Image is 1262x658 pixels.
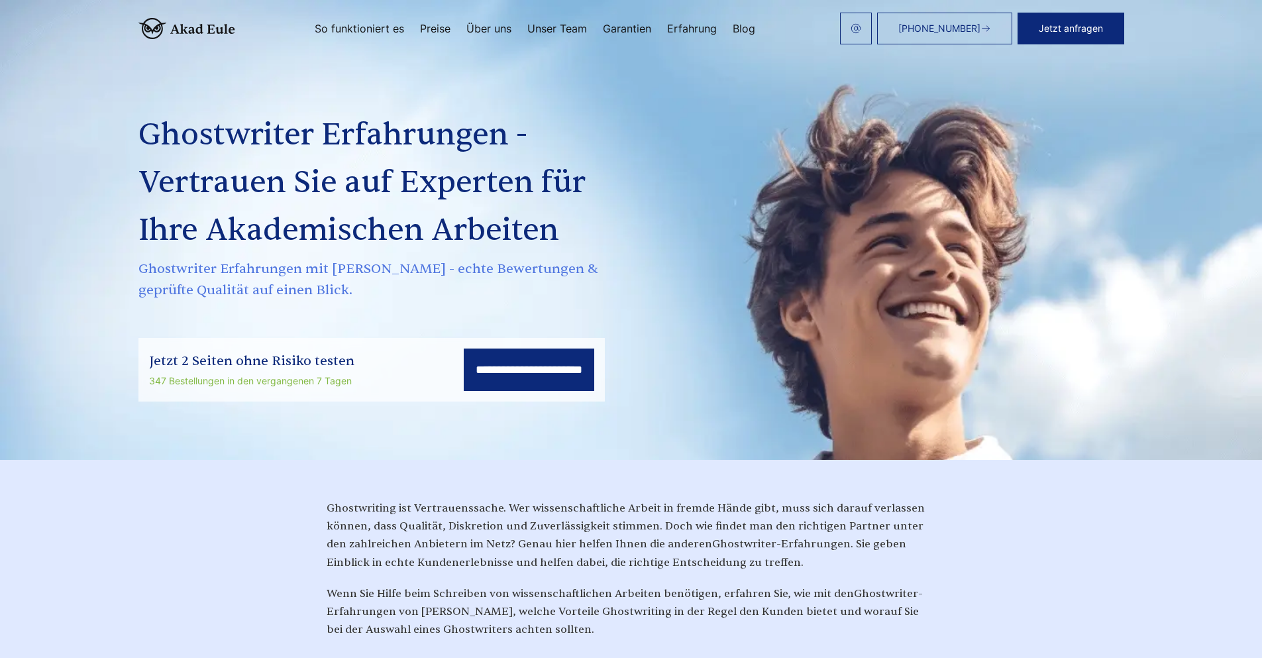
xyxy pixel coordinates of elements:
[898,23,980,34] span: [PHONE_NUMBER]
[667,23,717,34] a: Erfahrung
[138,111,637,254] h1: Ghostwriter Erfahrungen - Vertrauen Sie auf Experten für Ihre Akademischen Arbeiten
[877,13,1012,44] a: [PHONE_NUMBER]
[327,585,936,639] p: Ghostwriter-Erfahrungen von [PERSON_NAME]
[149,373,354,389] div: 347 Bestellungen in den vergangenen 7 Tagen
[327,500,936,572] p: Ghostwriter-Erfahrungen
[327,537,906,569] span: . Sie geben Einblick in echte Kundenerlebnisse und helfen dabei, die richtige Entscheidung zu tre...
[527,23,587,34] a: Unser Team
[851,23,861,34] img: email
[733,23,755,34] a: Blog
[138,18,235,39] img: logo
[327,605,919,636] span: , welche Vorteile Ghostwriting in der Regel den Kunden bietet und worauf Sie bei der Auswahl eine...
[420,23,450,34] a: Preise
[327,587,854,600] span: Wenn Sie Hilfe beim Schreiben von wissenschaftlichen Arbeiten benötigen, erfahren Sie, wie mit den
[149,351,354,372] div: Jetzt 2 Seiten ohne Risiko testen
[603,23,651,34] a: Garantien
[327,502,925,551] span: Ghostwriting ist Vertrauenssache. Wer wissenschaftliche Arbeit in fremde Hände gibt, muss sich da...
[1018,13,1124,44] button: Jetzt anfragen
[315,23,404,34] a: So funktioniert es
[466,23,511,34] a: Über uns
[138,258,637,301] span: Ghostwriter Erfahrungen mit [PERSON_NAME] - echte Bewertungen & geprüfte Qualität auf einen Blick.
